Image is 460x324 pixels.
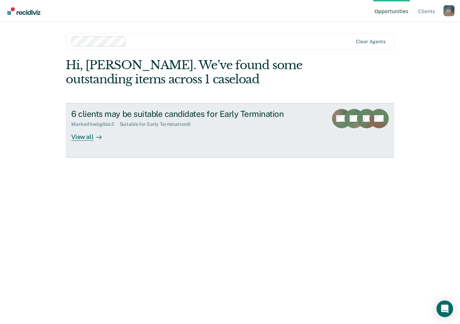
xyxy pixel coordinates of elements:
button: Profile dropdown button [443,5,454,16]
div: Marked Ineligible : 2 [71,121,119,127]
div: Open Intercom Messenger [436,300,453,317]
div: 6 clients may be suitable candidates for Early Termination [71,109,314,119]
div: View all [71,127,110,141]
div: Clear agents [356,39,385,45]
div: C C [443,5,454,16]
a: 6 clients may be suitable candidates for Early TerminationMarked Ineligible:2Suitable for Early T... [66,103,394,158]
div: Hi, [PERSON_NAME]. We’ve found some outstanding items across 1 caseload [66,58,329,86]
img: Recidiviz [7,7,40,15]
div: Suitable for Early Termination : 6 [120,121,196,127]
